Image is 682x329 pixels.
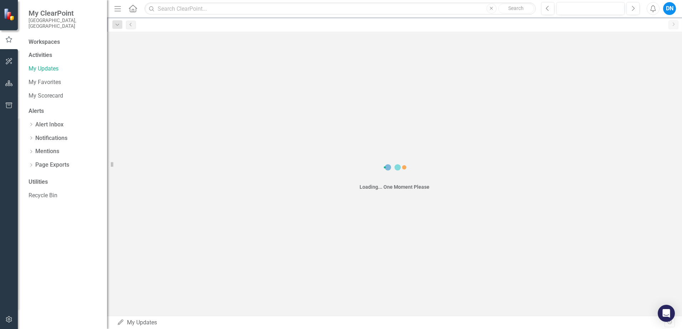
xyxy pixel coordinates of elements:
[498,4,534,14] button: Search
[360,183,429,190] div: Loading... One Moment Please
[29,17,100,29] small: [GEOGRAPHIC_DATA], [GEOGRAPHIC_DATA]
[29,78,100,87] a: My Favorites
[658,305,675,322] div: Open Intercom Messenger
[4,8,16,21] img: ClearPoint Strategy
[29,9,100,17] span: My ClearPoint
[29,107,100,115] div: Alerts
[35,134,67,142] a: Notifications
[29,92,100,100] a: My Scorecard
[144,2,536,15] input: Search ClearPoint...
[117,319,665,327] div: My Updates
[29,192,100,200] a: Recycle Bin
[663,2,676,15] button: DN
[508,5,524,11] span: Search
[35,121,63,129] a: Alert Inbox
[35,161,69,169] a: Page Exports
[29,38,60,46] div: Workspaces
[35,147,59,156] a: Mentions
[29,178,100,186] div: Utilities
[29,51,100,59] div: Activities
[29,65,100,73] a: My Updates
